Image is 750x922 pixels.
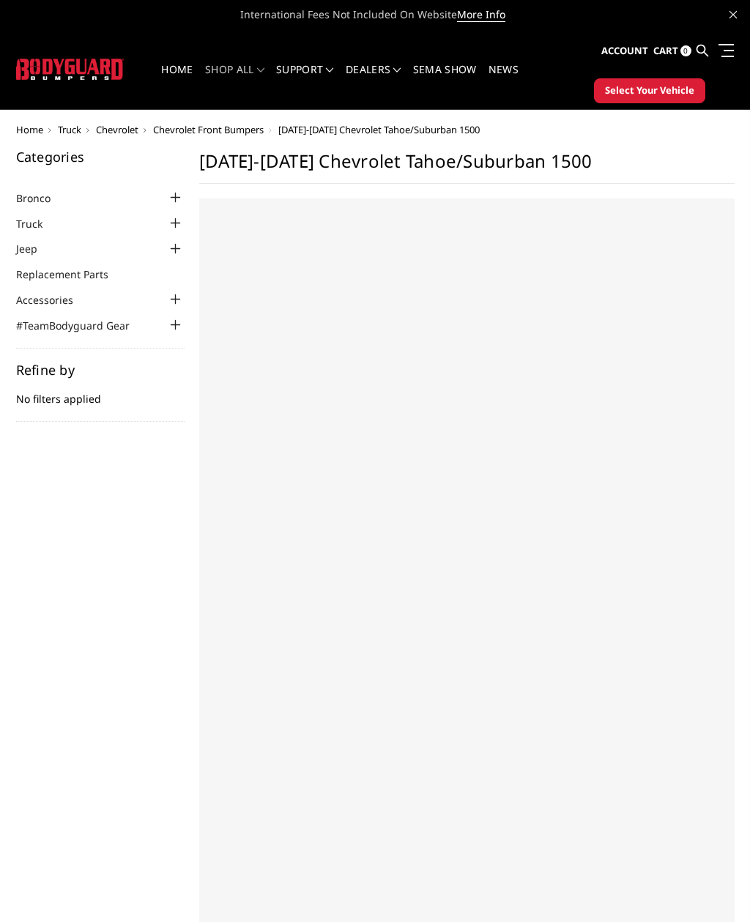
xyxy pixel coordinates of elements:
[413,64,477,93] a: SEMA Show
[489,64,519,93] a: News
[16,59,124,80] img: BODYGUARD BUMPERS
[153,123,264,136] a: Chevrolet Front Bumpers
[605,83,694,98] span: Select Your Vehicle
[457,7,505,22] a: More Info
[653,44,678,57] span: Cart
[16,292,92,308] a: Accessories
[96,123,138,136] a: Chevrolet
[276,64,334,93] a: Support
[16,363,185,422] div: No filters applied
[594,78,705,103] button: Select Your Vehicle
[680,45,691,56] span: 0
[16,216,61,231] a: Truck
[601,44,648,57] span: Account
[161,64,193,93] a: Home
[346,64,401,93] a: Dealers
[16,123,43,136] a: Home
[16,363,185,376] h5: Refine by
[601,31,648,71] a: Account
[278,123,480,136] span: [DATE]-[DATE] Chevrolet Tahoe/Suburban 1500
[16,267,127,282] a: Replacement Parts
[205,64,264,93] a: shop all
[16,150,185,163] h5: Categories
[16,241,56,256] a: Jeep
[199,150,735,184] h1: [DATE]-[DATE] Chevrolet Tahoe/Suburban 1500
[16,190,69,206] a: Bronco
[58,123,81,136] a: Truck
[16,318,148,333] a: #TeamBodyguard Gear
[653,31,691,71] a: Cart 0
